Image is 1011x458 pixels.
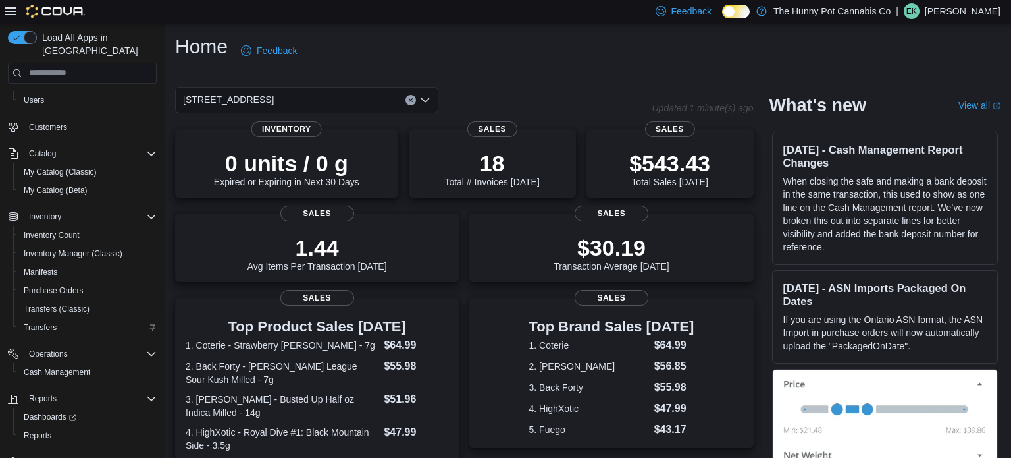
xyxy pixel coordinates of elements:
p: If you are using the Ontario ASN format, the ASN Import in purchase orders will now automatically... [783,313,987,353]
span: Dashboards [18,409,157,425]
dd: $64.99 [654,337,694,353]
span: Purchase Orders [24,285,84,296]
div: Expired or Expiring in Next 30 Days [214,150,359,187]
span: Purchase Orders [18,283,157,299]
a: Feedback [236,38,302,64]
img: Cova [26,5,85,18]
button: Transfers [13,318,162,337]
span: Inventory [24,209,157,225]
span: Transfers (Classic) [18,301,157,317]
div: Avg Items Per Transaction [DATE] [247,235,387,272]
dt: 3. [PERSON_NAME] - Busted Up Half oz Indica Milled - 14g [186,393,378,419]
span: Reports [18,428,157,444]
div: Total # Invoices [DATE] [444,150,539,187]
button: Customers [3,117,162,136]
button: Users [13,91,162,109]
span: Feedback [671,5,712,18]
div: Transaction Average [DATE] [554,235,669,272]
button: Operations [3,345,162,363]
dt: 4. HighXotic [529,402,649,415]
div: Elizabeth Kettlehut [904,3,920,19]
h1: Home [175,34,228,60]
a: Manifests [18,264,63,280]
a: Inventory Manager (Classic) [18,246,128,262]
span: Cash Management [24,367,90,378]
span: Inventory [29,212,61,222]
span: Cash Management [18,364,157,380]
a: Transfers [18,320,62,335]
dd: $55.98 [654,380,694,395]
dd: $56.85 [654,358,694,374]
span: Reports [24,430,51,441]
button: Manifests [13,263,162,281]
button: Operations [24,346,73,362]
button: Transfers (Classic) [13,300,162,318]
dt: 5. Fuego [529,423,649,436]
span: Inventory [251,121,322,137]
span: Sales [280,206,354,221]
h3: Top Product Sales [DATE] [186,319,448,335]
dt: 4. HighXotic - Royal Dive #1: Black Mountain Side - 3.5g [186,426,378,452]
a: Dashboards [18,409,82,425]
a: My Catalog (Classic) [18,164,102,180]
p: 1.44 [247,235,387,261]
span: My Catalog (Beta) [24,185,88,196]
button: Open list of options [420,95,430,105]
h2: What's new [769,95,866,116]
span: Transfers [18,320,157,335]
span: EK [906,3,917,19]
button: Reports [13,426,162,445]
p: $543.43 [629,150,710,177]
span: Transfers (Classic) [24,304,90,314]
p: 18 [444,150,539,177]
span: Sales [467,121,517,137]
dt: 3. Back Forty [529,381,649,394]
button: Catalog [3,144,162,163]
a: Dashboards [13,408,162,426]
dd: $64.99 [384,337,448,353]
button: Reports [24,391,62,407]
a: View allExternal link [958,100,1000,111]
span: Users [24,95,44,105]
button: Reports [3,389,162,408]
span: Transfers [24,322,57,333]
dt: 1. Coterie [529,339,649,352]
a: Customers [24,119,72,135]
button: Cash Management [13,363,162,382]
button: Catalog [24,146,61,161]
p: The Hunny Pot Cannabis Co [773,3,891,19]
h3: Top Brand Sales [DATE] [529,319,694,335]
p: | [896,3,898,19]
button: Clear input [405,95,416,105]
dt: 2. Back Forty - [PERSON_NAME] League Sour Kush Milled - 7g [186,360,378,386]
dt: 1. Coterie - Strawberry [PERSON_NAME] - 7g [186,339,378,352]
span: Load All Apps in [GEOGRAPHIC_DATA] [37,31,157,57]
button: Inventory [24,209,66,225]
input: Dark Mode [722,5,750,18]
span: Reports [29,393,57,404]
span: Manifests [24,267,57,277]
span: Customers [24,119,157,135]
a: Transfers (Classic) [18,301,95,317]
span: My Catalog (Classic) [24,167,97,177]
a: Reports [18,428,57,444]
svg: External link [993,102,1000,110]
dd: $47.99 [384,424,448,440]
a: Purchase Orders [18,283,89,299]
span: My Catalog (Beta) [18,183,157,198]
button: Inventory Count [13,226,162,244]
span: Inventory Count [18,227,157,243]
button: Purchase Orders [13,281,162,300]
a: My Catalog (Beta) [18,183,93,198]
span: Catalog [24,146,157,161]
span: Manifests [18,264,157,280]
span: Sales [644,121,694,137]
dd: $55.98 [384,358,448,374]
span: Inventory Manager (Classic) [18,246,157,262]
span: Dashboards [24,412,76,422]
button: My Catalog (Beta) [13,181,162,200]
h3: [DATE] - Cash Management Report Changes [783,143,987,169]
button: My Catalog (Classic) [13,163,162,181]
span: Sales [575,290,648,306]
p: $30.19 [554,235,669,261]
